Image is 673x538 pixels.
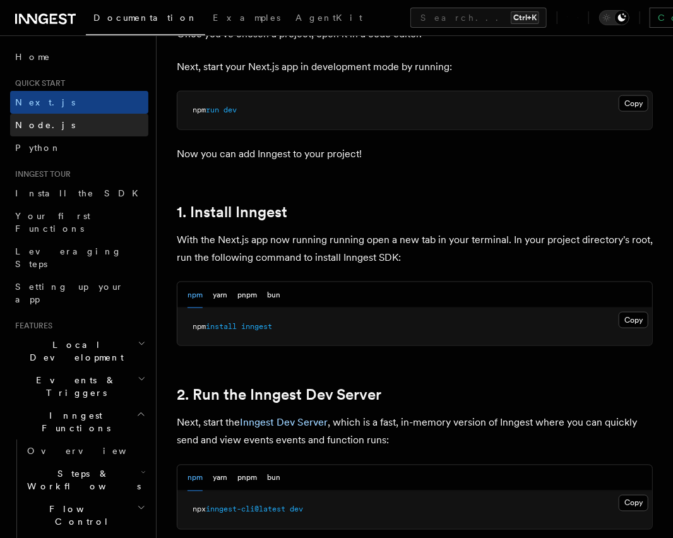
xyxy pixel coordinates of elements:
button: yarn [213,465,227,491]
span: Documentation [93,13,198,23]
button: npm [188,282,203,308]
button: Toggle dark mode [599,10,629,25]
a: Examples [205,4,288,34]
a: Your first Functions [10,205,148,240]
button: Steps & Workflows [22,462,148,498]
span: run [206,105,219,114]
button: yarn [213,282,227,308]
button: Flow Control [22,498,148,533]
a: Home [10,45,148,68]
span: Quick start [10,78,65,88]
span: dev [290,505,303,514]
button: Copy [619,312,648,328]
a: 1. Install Inngest [177,203,287,221]
span: Install the SDK [15,188,146,198]
button: Search...Ctrl+K [410,8,547,28]
button: Inngest Functions [10,404,148,439]
span: Inngest Functions [10,409,136,434]
a: Leveraging Steps [10,240,148,275]
button: pnpm [237,282,257,308]
a: Documentation [86,4,205,35]
p: Next, start the , which is a fast, in-memory version of Inngest where you can quickly send and vi... [177,414,653,450]
span: Features [10,321,52,331]
span: Inngest tour [10,169,71,179]
span: Node.js [15,120,75,130]
a: Overview [22,439,148,462]
span: Home [15,51,51,63]
span: npm [193,105,206,114]
span: Examples [213,13,280,23]
a: Next.js [10,91,148,114]
button: Local Development [10,333,148,369]
button: bun [267,282,280,308]
button: Events & Triggers [10,369,148,404]
span: inngest [241,322,272,331]
span: Steps & Workflows [22,467,141,493]
a: Python [10,136,148,159]
p: Now you can add Inngest to your project! [177,145,653,163]
button: Copy [619,95,648,112]
span: Flow Control [22,503,137,528]
button: bun [267,465,280,491]
button: npm [188,465,203,491]
a: Node.js [10,114,148,136]
span: Leveraging Steps [15,246,122,269]
span: npx [193,505,206,514]
span: Next.js [15,97,75,107]
span: Python [15,143,61,153]
a: Setting up your app [10,275,148,311]
span: AgentKit [295,13,362,23]
span: install [206,322,237,331]
span: dev [223,105,237,114]
span: Your first Functions [15,211,90,234]
button: pnpm [237,465,257,491]
span: Setting up your app [15,282,124,304]
span: inngest-cli@latest [206,505,285,514]
a: 2. Run the Inngest Dev Server [177,386,381,404]
a: Install the SDK [10,182,148,205]
span: Local Development [10,338,138,364]
p: Next, start your Next.js app in development mode by running: [177,58,653,76]
a: Inngest Dev Server [240,417,328,429]
button: Copy [619,495,648,511]
span: Events & Triggers [10,374,138,399]
kbd: Ctrl+K [511,11,539,24]
a: AgentKit [288,4,370,34]
p: With the Next.js app now running running open a new tab in your terminal. In your project directo... [177,231,653,266]
span: Overview [27,446,157,456]
span: npm [193,322,206,331]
